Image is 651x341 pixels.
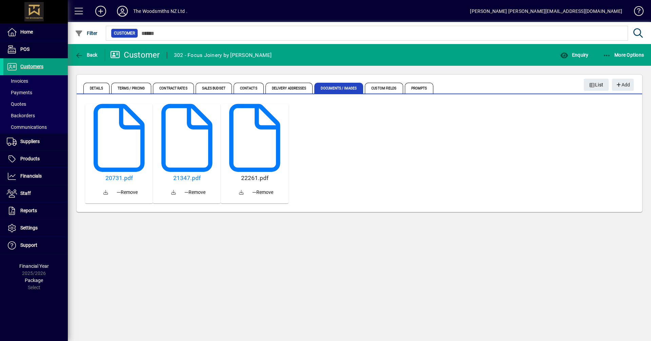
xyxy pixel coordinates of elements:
span: Settings [20,225,38,230]
span: Financials [20,173,42,179]
span: Prompts [405,83,434,94]
span: Filter [75,31,98,36]
a: Download [233,184,250,201]
div: Customer [110,49,160,60]
span: Sales Budget [196,83,232,94]
a: Backorders [3,110,68,121]
span: Support [20,242,37,248]
div: 302 - Focus Joinery by [PERSON_NAME] [174,50,272,61]
span: Backorders [7,113,35,118]
a: Support [3,237,68,254]
span: Customer [114,30,135,37]
a: Payments [3,87,68,98]
div: The Woodsmiths NZ Ltd . [133,6,188,17]
span: Home [20,29,33,35]
a: Invoices [3,75,68,87]
a: Reports [3,202,68,219]
button: List [584,79,609,91]
a: Quotes [3,98,68,110]
span: Remove [184,189,205,196]
span: Invoices [7,78,28,84]
span: Contacts [234,83,264,94]
span: Package [25,278,43,283]
span: Remove [117,189,138,196]
span: Add [615,79,630,91]
button: More Options [601,49,646,61]
span: Staff [20,190,31,196]
a: 22261.pdf [223,175,286,182]
div: [PERSON_NAME] [PERSON_NAME][EMAIL_ADDRESS][DOMAIN_NAME] [470,6,622,17]
a: Download [98,184,114,201]
button: Add [612,79,634,91]
span: Delivery Addresses [265,83,313,94]
span: Customers [20,64,43,69]
a: Download [165,184,182,201]
span: Remove [252,189,273,196]
span: Suppliers [20,139,40,144]
span: Financial Year [19,263,49,269]
span: Reports [20,208,37,213]
span: Back [75,52,98,58]
app-page-header-button: Back [68,49,105,61]
span: Terms / Pricing [111,83,152,94]
button: Remove [114,186,140,198]
span: Documents / Images [314,83,363,94]
a: Knowledge Base [629,1,643,23]
span: Custom Fields [365,83,403,94]
a: POS [3,41,68,58]
a: Home [3,24,68,41]
span: POS [20,46,29,52]
a: Communications [3,121,68,133]
span: Contract Rates [153,83,194,94]
a: 21347.pdf [156,175,218,182]
a: Financials [3,168,68,185]
span: More Options [603,52,644,58]
span: Products [20,156,40,161]
a: Staff [3,185,68,202]
button: Add [90,5,112,17]
button: Remove [250,186,276,198]
a: 20731.pdf [88,175,150,182]
button: Back [73,49,99,61]
a: Suppliers [3,133,68,150]
button: Filter [73,27,99,39]
button: Enquiry [558,49,590,61]
a: Products [3,151,68,167]
button: Remove [182,186,208,198]
span: Quotes [7,101,26,107]
span: List [589,79,604,91]
span: Communications [7,124,47,130]
a: Settings [3,220,68,237]
button: Profile [112,5,133,17]
span: Payments [7,90,32,95]
span: Enquiry [560,52,588,58]
span: Details [83,83,110,94]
